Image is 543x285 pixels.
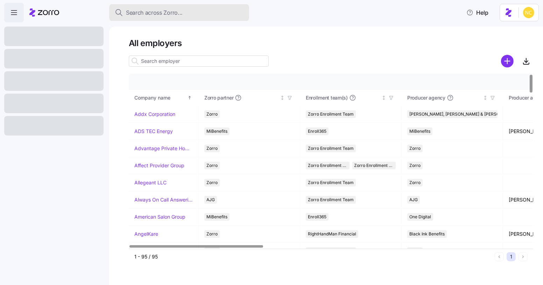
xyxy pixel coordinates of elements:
[523,7,534,18] img: e03b911e832a6112bf72643c5874f8d8
[354,162,394,169] span: Zorro Enrollment Experts
[409,145,421,152] span: Zorro
[134,253,492,260] div: 1 - 95 / 95
[308,230,356,238] span: RightHandMan Financial
[134,94,186,102] div: Company name
[206,230,218,238] span: Zorro
[409,127,430,135] span: MiBenefits
[126,8,183,17] span: Search across Zorro...
[206,162,218,169] span: Zorro
[134,128,173,135] a: ADS TEC Energy
[129,56,269,67] input: Search employer
[308,110,354,118] span: Zorro Enrollment Team
[308,179,354,187] span: Zorro Enrollment Team
[280,95,285,100] div: Not sorted
[306,94,348,101] span: Enrollment team(s)
[308,162,347,169] span: Zorro Enrollment Team
[308,127,326,135] span: Enroll365
[199,90,300,106] th: Zorro partnerNot sorted
[483,95,488,100] div: Not sorted
[204,94,233,101] span: Zorro partner
[109,4,249,21] button: Search across Zorro...
[134,196,193,203] a: Always On Call Answering Service
[300,90,402,106] th: Enrollment team(s)Not sorted
[407,94,445,101] span: Producer agency
[134,145,193,152] a: Advantage Private Home Care
[509,94,543,101] span: Producer agent
[134,231,158,237] a: AngelKare
[409,162,421,169] span: Zorro
[495,252,504,261] button: Previous page
[206,213,227,221] span: MiBenefits
[134,213,185,220] a: American Salon Group
[308,145,354,152] span: Zorro Enrollment Team
[409,196,418,204] span: AJG
[206,127,227,135] span: MiBenefits
[402,90,503,106] th: Producer agencyNot sorted
[519,252,528,261] button: Next page
[308,213,326,221] span: Enroll365
[206,110,218,118] span: Zorro
[187,95,192,100] div: Sorted ascending
[409,213,431,221] span: One Digital
[129,90,199,106] th: Company nameSorted ascending
[134,162,184,169] a: Affect Provider Group
[501,55,514,67] svg: add icon
[461,6,494,20] button: Help
[409,110,518,118] span: [PERSON_NAME], [PERSON_NAME] & [PERSON_NAME]
[409,179,421,187] span: Zorro
[381,95,386,100] div: Not sorted
[134,111,175,118] a: Addx Corporation
[466,8,488,17] span: Help
[409,230,445,238] span: Black Ink Benefits
[206,145,218,152] span: Zorro
[206,179,218,187] span: Zorro
[507,252,516,261] button: 1
[308,196,354,204] span: Zorro Enrollment Team
[206,196,215,204] span: AJG
[134,179,167,186] a: Allegeant LLC
[129,38,533,49] h1: All employers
